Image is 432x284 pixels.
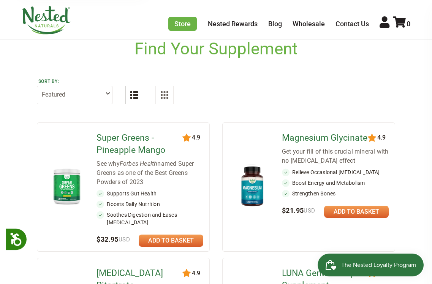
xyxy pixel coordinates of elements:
li: Strengthen Bones [282,190,389,197]
img: List [130,91,138,99]
h1: Find Your Supplement [135,39,297,59]
span: 0 [407,20,410,28]
a: Store [168,17,197,31]
a: 0 [393,20,410,28]
span: $32.95 [97,235,130,243]
a: Blog [268,20,282,28]
a: Super Greens - Pineapple Mango [97,132,187,156]
li: Supports Gut Health [97,190,203,197]
img: Nested Naturals [22,6,71,35]
div: Get your fill of this crucial mineral with no [MEDICAL_DATA] effect [282,147,389,165]
div: See why named Super Greens as one of the Best Greens Powders of 2023 [97,159,203,187]
img: Magnesium Glycinate [235,163,270,209]
li: Soothes Digestion and Eases [MEDICAL_DATA] [97,211,203,226]
a: Contact Us [335,20,369,28]
span: USD [119,236,130,243]
img: Super Greens - Pineapple Mango [49,166,84,206]
a: Nested Rewards [208,20,258,28]
a: Wholesale [293,20,325,28]
iframe: Button to open loyalty program pop-up [318,254,424,276]
a: Magnesium Glycinate [282,132,373,144]
li: Relieve Occasional [MEDICAL_DATA] [282,168,389,176]
em: Forbes Health [120,160,158,167]
span: $21.95 [282,206,315,214]
span: USD [304,207,315,214]
li: Boost Energy and Metabolism [282,179,389,187]
img: Grid [161,91,168,99]
label: Sort by: [38,78,111,84]
li: Boosts Daily Nutrition [97,200,203,208]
